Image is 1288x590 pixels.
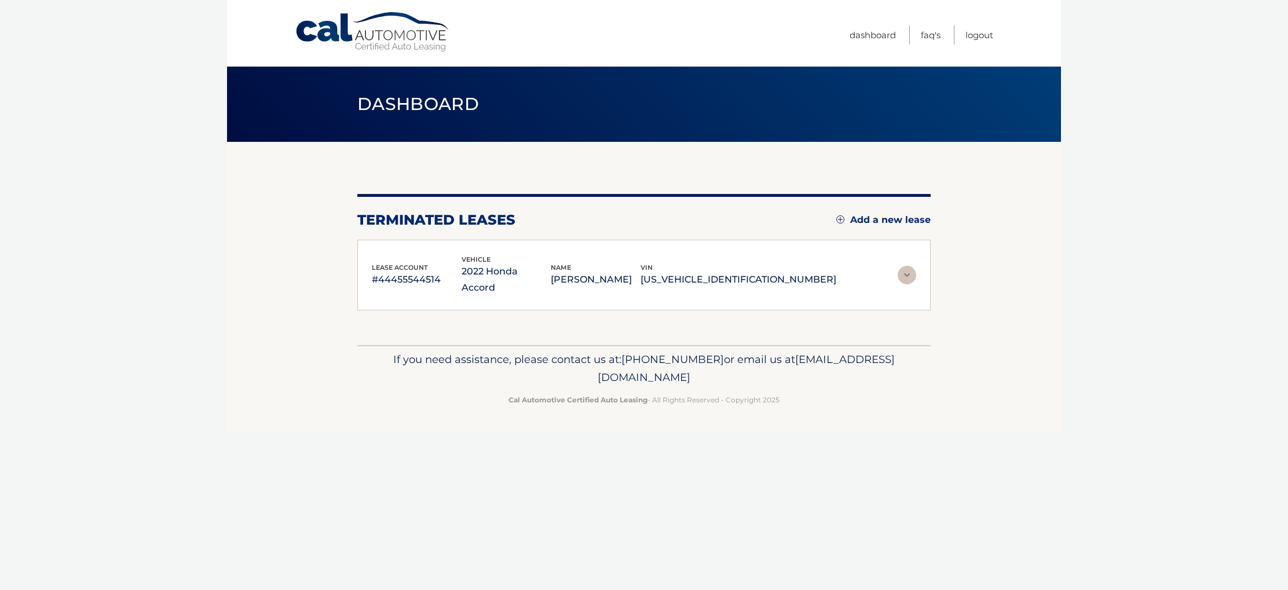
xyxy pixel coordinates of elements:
[836,215,844,223] img: add.svg
[508,395,647,404] strong: Cal Automotive Certified Auto Leasing
[551,272,641,288] p: [PERSON_NAME]
[836,214,931,226] a: Add a new lease
[357,211,515,229] h2: terminated leases
[462,263,551,296] p: 2022 Honda Accord
[898,266,916,284] img: accordion-rest.svg
[621,353,724,366] span: [PHONE_NUMBER]
[551,263,571,272] span: name
[965,25,993,45] a: Logout
[641,263,653,272] span: vin
[921,25,941,45] a: FAQ's
[372,263,428,272] span: lease account
[641,272,836,288] p: [US_VEHICLE_IDENTIFICATION_NUMBER]
[365,350,923,387] p: If you need assistance, please contact us at: or email us at
[365,394,923,406] p: - All Rights Reserved - Copyright 2025
[295,12,451,53] a: Cal Automotive
[357,93,479,115] span: Dashboard
[372,272,462,288] p: #44455544514
[850,25,896,45] a: Dashboard
[462,255,491,263] span: vehicle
